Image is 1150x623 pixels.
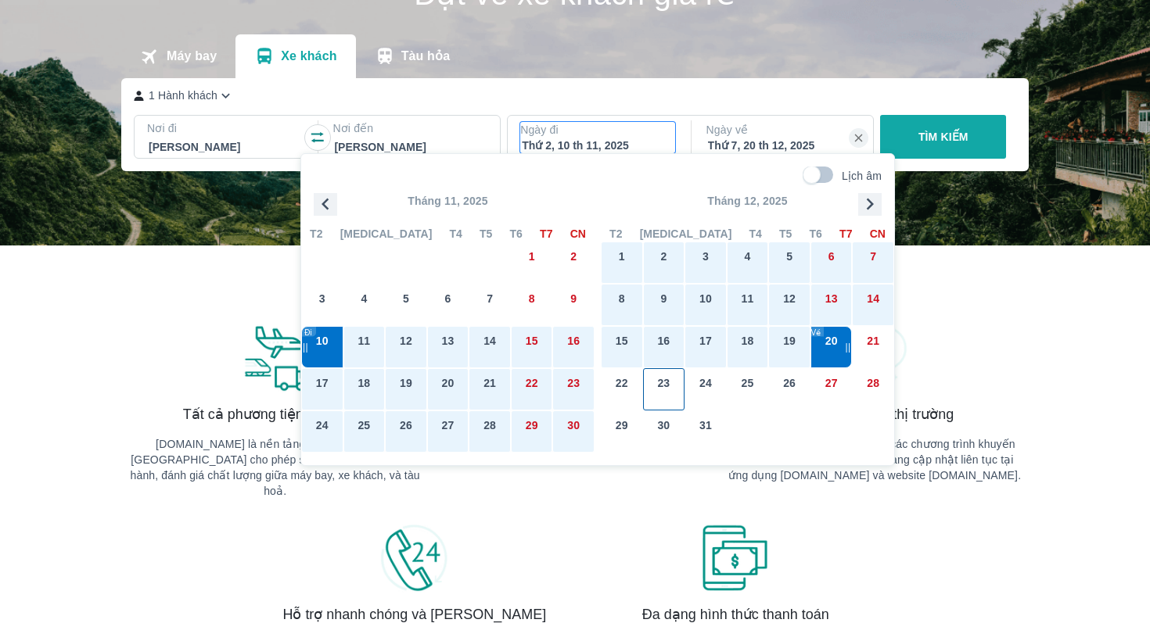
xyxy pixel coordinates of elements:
[125,436,425,499] p: [DOMAIN_NAME] là nền tảng đặt vé đầu tiên ở [GEOGRAPHIC_DATA] cho phép so sánh giá cả, giờ khởi h...
[526,417,538,433] span: 29
[480,226,492,242] span: T5
[657,333,670,349] span: 16
[427,326,469,368] button: 13
[867,333,879,349] span: 21
[385,410,427,453] button: 26
[552,284,595,326] button: 9
[343,326,386,368] button: 11
[301,326,343,368] button: ||10
[319,291,325,306] span: 3
[783,291,796,306] span: 12
[147,120,302,136] p: Nơi đi
[134,88,234,104] button: 1 Hành khách
[852,326,894,368] button: 21
[742,333,754,349] span: 18
[640,226,732,242] span: [MEDICAL_DATA]
[385,368,427,410] button: 19
[483,333,496,349] span: 14
[400,417,412,433] span: 26
[657,375,670,391] span: 23
[400,375,412,391] span: 19
[303,341,308,353] div: ||
[810,368,853,410] button: 27
[450,226,462,242] span: T4
[918,129,969,145] p: TÌM KIẾM
[852,368,894,410] button: 28
[529,291,535,306] span: 8
[400,333,412,349] span: 12
[167,48,217,64] p: Máy bay
[810,284,853,326] button: 13
[343,284,386,326] button: 4
[511,410,553,453] button: 29
[570,249,577,264] span: 2
[852,242,894,284] button: 7
[768,284,810,326] button: 12
[643,326,685,368] button: 16
[870,226,886,242] span: CN
[845,341,850,353] div: ||
[427,368,469,410] button: 20
[727,284,769,326] button: 11
[810,226,822,242] span: T6
[699,333,712,349] span: 17
[469,410,511,453] button: 28
[601,284,643,326] button: 8
[727,368,769,410] button: 25
[511,242,553,284] button: 1
[842,168,882,184] p: Lịch âm
[442,417,455,433] span: 27
[643,242,685,284] button: 2
[828,249,835,264] span: 6
[552,326,595,368] button: 16
[706,122,861,138] p: Ngày về
[811,329,821,337] span: Về
[570,226,586,242] span: CN
[616,333,628,349] span: 15
[358,417,370,433] span: 25
[301,284,343,326] button: 3
[304,329,311,337] span: Đi
[601,368,643,410] button: 22
[660,249,667,264] span: 2
[403,291,409,306] span: 5
[685,242,727,284] button: 3
[442,375,455,391] span: 20
[619,291,625,306] span: 8
[487,291,493,306] span: 7
[703,249,709,264] span: 3
[301,368,343,410] button: 17
[643,368,685,410] button: 23
[552,242,595,284] button: 2
[609,226,622,242] span: T2
[343,368,386,410] button: 18
[852,284,894,326] button: 14
[601,242,643,284] button: 1
[742,291,754,306] span: 11
[745,249,751,264] span: 4
[361,291,367,306] span: 4
[183,405,368,424] span: Tất cả phương tiện trong một
[401,48,451,64] p: Tàu hỏa
[601,193,894,209] p: Tháng 12, 2025
[469,284,511,326] button: 7
[660,291,667,306] span: 9
[442,333,455,349] span: 13
[301,193,595,209] p: Tháng 11, 2025
[121,34,469,78] div: transportation tabs
[699,375,712,391] span: 24
[240,324,311,392] img: banner
[427,284,469,326] button: 6
[685,410,727,453] button: 31
[427,410,469,453] button: 27
[867,375,879,391] span: 28
[657,417,670,433] span: 30
[742,375,754,391] span: 25
[708,138,860,153] div: Thứ 7, 20 th 12, 2025
[727,326,769,368] button: 18
[520,122,675,138] p: Ngày đi
[825,375,838,391] span: 27
[567,375,580,391] span: 23
[619,249,625,264] span: 1
[301,410,343,453] button: 24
